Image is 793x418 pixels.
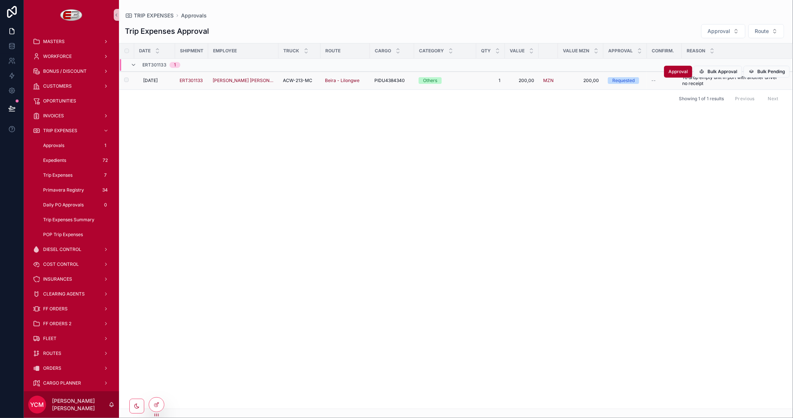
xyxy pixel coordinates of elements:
[43,321,71,327] span: FF ORDERS 2
[28,302,115,316] a: FF ORDERS
[174,62,176,68] div: 1
[100,156,110,165] div: 72
[101,141,110,150] div: 1
[43,83,72,89] span: CUSTOMERS
[28,35,115,48] a: MASTERS
[180,78,203,84] a: ERT301133
[28,287,115,301] a: CLEARING AGENTS
[28,272,115,286] a: INSURANCES
[375,48,391,54] span: Cargo
[52,397,109,412] p: [PERSON_NAME] [PERSON_NAME]
[707,69,737,75] span: Bulk Approval
[43,202,84,208] span: Daily PO Approvals
[43,128,77,134] span: TRIP EXPENSES
[481,78,500,84] a: 1
[60,9,83,21] img: App logo
[43,187,84,193] span: Primavera Registry
[37,228,115,241] a: POP Trip Expenses
[652,48,674,54] span: Confirm.
[37,139,115,152] a: Approvals1
[608,48,633,54] span: Approval
[142,62,167,68] span: ERT301133
[213,48,237,54] span: Employee
[134,12,174,19] span: TRIP EXPENSES
[180,78,204,84] a: ERT301133
[28,65,115,78] a: BONUS / DISCOUNT
[757,69,785,75] span: Bulk Pending
[664,66,692,78] button: Approval
[28,94,115,108] a: OPORTUNITIES
[283,48,299,54] span: Truck
[28,124,115,137] a: TRIP EXPENSES
[43,113,64,119] span: INVOICES
[43,232,83,238] span: POP Trip Expenses
[374,78,410,84] a: PIDU4384340
[180,48,203,54] span: Shipment
[562,78,599,84] a: 200,00
[755,27,769,35] span: Route
[213,78,274,84] a: [PERSON_NAME] [PERSON_NAME]
[43,365,61,371] span: ORDERS
[37,154,115,167] a: Expedients72
[694,66,742,78] button: Bulk Approval
[100,186,110,195] div: 34
[139,48,151,54] span: Date
[481,48,491,54] span: Qty
[37,213,115,226] a: Trip Expenses Summary
[651,78,656,84] span: --
[30,400,44,409] span: YCM
[283,78,312,84] span: ACW-213-MC
[43,143,64,148] span: Approvals
[612,77,635,84] div: Requested
[707,27,730,35] span: Approval
[43,246,81,252] span: DIESEL CONTROL
[28,317,115,330] a: FF ORDERS 2
[687,48,705,54] span: Reason
[325,78,360,84] a: Beira - Lilongwe
[701,24,745,38] button: Select Button
[543,78,554,84] a: MZN
[682,75,783,86] a: To drop empty unit in port with another driver no receipt
[325,78,365,84] a: Beira - Lilongwe
[744,66,790,78] button: Bulk Pending
[37,169,115,182] a: Trip Expenses7
[43,53,72,59] span: WORKFORCE
[668,69,688,75] span: Approval
[679,96,724,102] span: Showing 1 of 1 results
[37,198,115,212] a: Daily PO Approvals0
[125,26,209,36] h1: Trip Expenses Approval
[28,50,115,63] a: WORKFORCE
[509,78,534,84] a: 200,00
[43,157,66,163] span: Expedients
[43,39,65,45] span: MASTERS
[28,258,115,271] a: COST CONTROL
[37,183,115,197] a: Primavera Registry34
[283,78,316,84] a: ACW-213-MC
[510,48,525,54] span: Value
[608,77,642,84] a: Requested
[28,347,115,360] a: ROUTES
[28,243,115,256] a: DIESEL CONTROL
[43,276,72,282] span: INSURANCES
[24,30,119,391] div: scrollable content
[181,12,207,19] a: Approvals
[28,376,115,390] a: CARGO PLANNER
[419,77,472,84] a: Others
[43,68,87,74] span: BONUS / DISCOUNT
[423,77,437,84] div: Others
[28,109,115,123] a: INVOICES
[563,48,589,54] span: Value MZN
[43,350,61,356] span: ROUTES
[125,12,174,19] a: TRIP EXPENSES
[43,291,85,297] span: CLEARING AGENTS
